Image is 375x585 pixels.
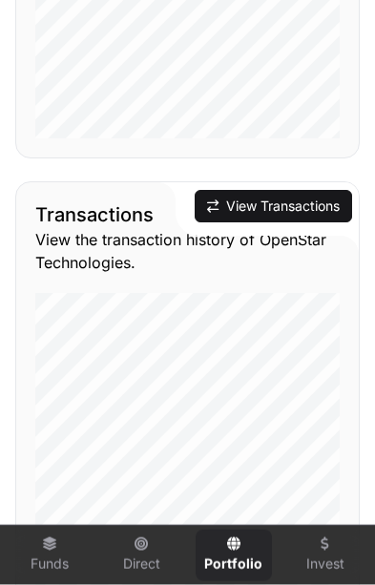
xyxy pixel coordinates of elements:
[195,190,352,222] button: View Transactions
[103,530,179,581] a: Direct
[35,201,340,228] h2: Transactions
[35,228,340,274] p: View the transaction history of OpenStar Technologies.
[11,530,88,581] a: Funds
[280,493,375,585] iframe: Chat Widget
[196,530,272,581] a: Portfolio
